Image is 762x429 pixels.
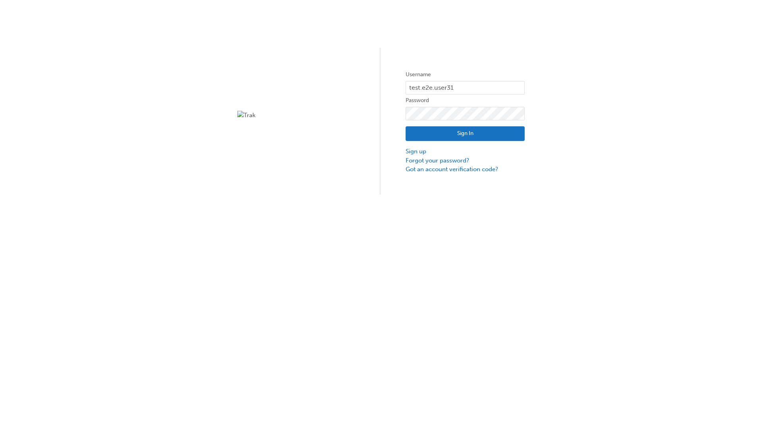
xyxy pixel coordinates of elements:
[406,96,525,105] label: Password
[406,70,525,79] label: Username
[406,147,525,156] a: Sign up
[237,111,356,120] img: Trak
[406,165,525,174] a: Got an account verification code?
[406,81,525,95] input: Username
[406,156,525,165] a: Forgot your password?
[406,126,525,141] button: Sign In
